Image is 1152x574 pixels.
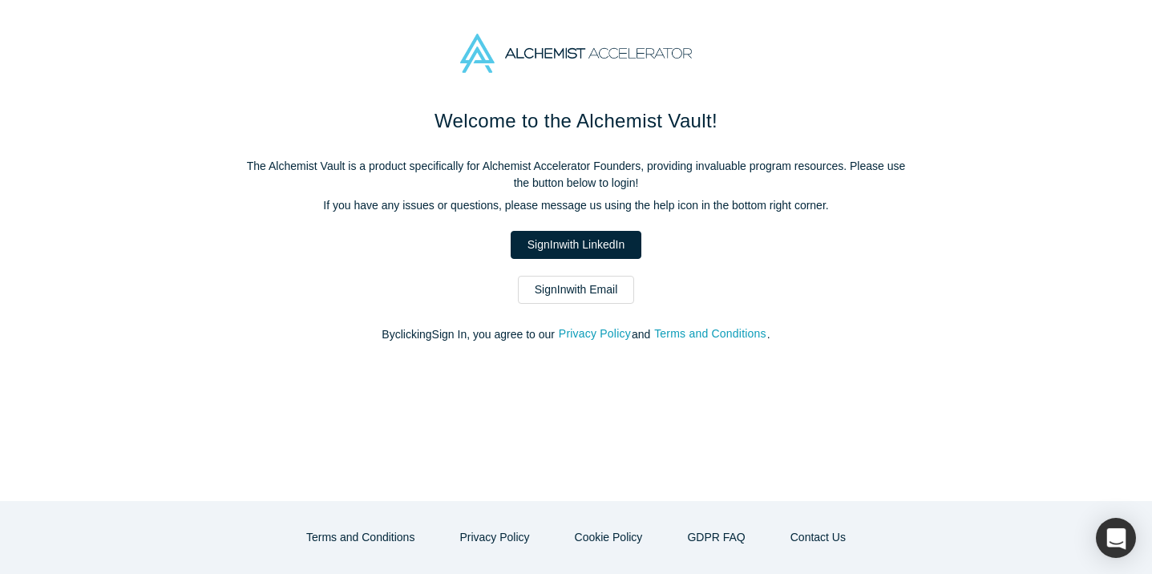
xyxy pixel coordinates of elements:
[240,197,913,214] p: If you have any issues or questions, please message us using the help icon in the bottom right co...
[240,158,913,192] p: The Alchemist Vault is a product specifically for Alchemist Accelerator Founders, providing inval...
[653,325,767,343] button: Terms and Conditions
[670,523,762,552] a: GDPR FAQ
[289,523,431,552] button: Terms and Conditions
[774,523,863,552] button: Contact Us
[240,107,913,135] h1: Welcome to the Alchemist Vault!
[240,326,913,343] p: By clicking Sign In , you agree to our and .
[511,231,641,259] a: SignInwith LinkedIn
[518,276,635,304] a: SignInwith Email
[558,523,660,552] button: Cookie Policy
[443,523,546,552] button: Privacy Policy
[460,34,691,73] img: Alchemist Accelerator Logo
[558,325,632,343] button: Privacy Policy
